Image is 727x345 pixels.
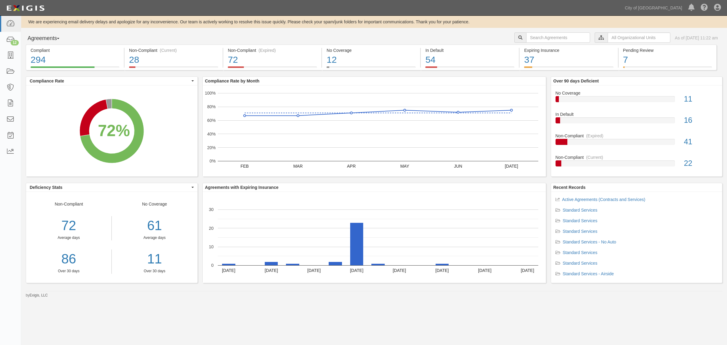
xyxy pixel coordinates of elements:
[207,132,215,136] text: 40%
[203,192,546,283] svg: A chart.
[425,53,514,66] div: 54
[350,268,363,273] text: [DATE]
[26,201,112,274] div: Non-Compliant
[26,183,198,192] button: Deficiency Stats
[30,293,48,297] a: Exigis, LLC
[129,53,218,66] div: 28
[551,154,722,160] div: Non-Compliant
[675,35,718,41] div: As of [DATE] 11:22 am
[209,159,215,163] text: 0%
[5,3,46,14] img: logo-5460c22ac91f19d4615b14bd174203de0afe785f0fc80cf4dbbc73dc1793850b.png
[116,216,193,235] div: 61
[623,53,712,66] div: 7
[563,208,597,213] a: Standard Services
[26,235,111,240] div: Average days
[505,164,518,169] text: [DATE]
[421,66,519,71] a: In Default54
[551,111,722,117] div: In Default
[21,19,727,25] div: We are experiencing email delivery delays and apologize for any inconvenience. Our team is active...
[11,40,19,45] div: 12
[701,4,708,12] i: Help Center - Complianz
[563,239,616,244] a: Standard Services - No Auto
[679,94,722,105] div: 11
[30,184,190,190] span: Deficiency Stats
[521,268,534,273] text: [DATE]
[563,261,597,266] a: Standard Services
[563,271,614,276] a: Standard Services - Airside
[203,85,546,176] svg: A chart.
[454,164,462,169] text: JUN
[264,268,278,273] text: [DATE]
[116,250,193,269] a: 11
[240,164,248,169] text: FEB
[205,79,260,83] b: Compliance Rate by Month
[207,145,215,150] text: 20%
[26,269,111,274] div: Over 30 days
[259,47,276,53] div: (Expired)
[26,85,197,176] svg: A chart.
[679,115,722,126] div: 16
[98,119,130,142] div: 72%
[207,118,215,123] text: 60%
[209,244,214,249] text: 10
[124,66,223,71] a: Non-Compliant(Current)28
[679,158,722,169] div: 22
[586,133,603,139] div: (Expired)
[26,293,48,298] small: by
[556,154,718,171] a: Non-Compliant(Current)22
[26,66,124,71] a: Compliant294
[563,250,597,255] a: Standard Services
[26,32,71,45] button: Agreements
[222,268,235,273] text: [DATE]
[400,164,409,169] text: MAY
[619,66,717,71] a: Pending Review7
[347,164,356,169] text: APR
[129,47,218,53] div: Non-Compliant (Current)
[160,47,177,53] div: (Current)
[478,268,491,273] text: [DATE]
[425,47,514,53] div: In Default
[562,197,646,202] a: Active Agreements (Contracts and Services)
[563,229,597,234] a: Standard Services
[209,207,214,212] text: 30
[209,226,214,230] text: 20
[26,216,111,235] div: 72
[524,47,613,53] div: Expiring Insurance
[526,32,590,43] input: Search Agreements
[435,268,449,273] text: [DATE]
[327,47,416,53] div: No Coverage
[679,136,722,147] div: 41
[553,79,599,83] b: Over 90 days Deficient
[228,47,317,53] div: Non-Compliant (Expired)
[520,66,618,71] a: Expiring Insurance37
[551,90,722,96] div: No Coverage
[556,133,718,154] a: Non-Compliant(Expired)41
[623,47,712,53] div: Pending Review
[207,104,215,109] text: 80%
[26,77,198,85] button: Compliance Rate
[223,66,321,71] a: Non-Compliant(Expired)72
[205,91,216,95] text: 100%
[116,269,193,274] div: Over 30 days
[228,53,317,66] div: 72
[563,218,597,223] a: Standard Services
[622,2,685,14] a: City of [GEOGRAPHIC_DATA]
[293,164,303,169] text: MAR
[553,185,586,190] b: Recent Records
[608,32,670,43] input: All Organizational Units
[307,268,320,273] text: [DATE]
[31,47,119,53] div: Compliant
[112,201,198,274] div: No Coverage
[556,111,718,133] a: In Default16
[327,53,416,66] div: 12
[116,235,193,240] div: Average days
[211,263,214,268] text: 0
[30,78,190,84] span: Compliance Rate
[26,250,111,269] a: 86
[393,268,406,273] text: [DATE]
[31,53,119,66] div: 294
